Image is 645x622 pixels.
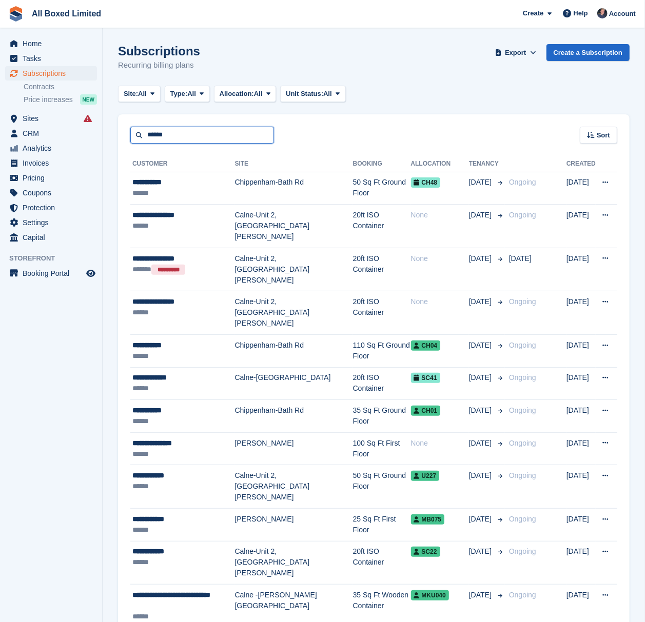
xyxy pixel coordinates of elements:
[566,367,596,400] td: [DATE]
[254,89,263,99] span: All
[566,432,596,465] td: [DATE]
[469,546,494,557] span: [DATE]
[23,186,84,200] span: Coupons
[353,509,411,541] td: 25 Sq Ft First Floor
[411,296,469,307] div: None
[5,156,97,170] a: menu
[353,400,411,433] td: 35 Sq Ft Ground Floor
[353,291,411,335] td: 20ft ISO Container
[469,253,494,264] span: [DATE]
[566,205,596,248] td: [DATE]
[411,406,441,416] span: CH01
[411,547,440,557] span: SC22
[5,266,97,280] a: menu
[509,591,536,599] span: Ongoing
[509,439,536,447] span: Ongoing
[235,509,353,541] td: [PERSON_NAME]
[235,541,353,585] td: Calne-Unit 2, [GEOGRAPHIC_DATA][PERSON_NAME]
[235,335,353,368] td: Chippenham-Bath Rd
[5,111,97,126] a: menu
[5,200,97,215] a: menu
[353,465,411,509] td: 50 Sq Ft Ground Floor
[469,514,494,525] span: [DATE]
[84,114,92,123] i: Smart entry sync failures have occurred
[118,59,200,71] p: Recurring billing plans
[411,210,469,220] div: None
[566,156,596,172] th: Created
[235,432,353,465] td: [PERSON_NAME]
[235,400,353,433] td: Chippenham-Bath Rd
[353,432,411,465] td: 100 Sq Ft First Floor
[220,89,254,99] span: Allocation:
[23,171,84,185] span: Pricing
[5,51,97,66] a: menu
[509,178,536,186] span: Ongoing
[411,177,441,188] span: CH48
[5,186,97,200] a: menu
[235,172,353,205] td: Chippenham-Bath Rd
[23,66,84,81] span: Subscriptions
[235,205,353,248] td: Calne-Unit 2, [GEOGRAPHIC_DATA][PERSON_NAME]
[566,400,596,433] td: [DATE]
[566,291,596,335] td: [DATE]
[118,86,161,103] button: Site: All
[5,126,97,141] a: menu
[165,86,210,103] button: Type: All
[505,48,526,58] span: Export
[23,156,84,170] span: Invoices
[235,156,353,172] th: Site
[566,335,596,368] td: [DATE]
[80,94,97,105] div: NEW
[24,94,97,105] a: Price increases NEW
[509,471,536,479] span: Ongoing
[509,341,536,349] span: Ongoing
[23,126,84,141] span: CRM
[597,8,608,18] img: Dan Goss
[23,266,84,280] span: Booking Portal
[411,253,469,264] div: None
[170,89,188,99] span: Type:
[130,156,235,172] th: Customer
[23,200,84,215] span: Protection
[23,230,84,245] span: Capital
[323,89,332,99] span: All
[8,6,24,22] img: stora-icon-8386f47178a22dfd0bd8f6a31ec36ba5ce8667c1dd55bd0f319d3a0aa187defe.svg
[469,438,494,449] span: [DATE]
[493,44,538,61] button: Export
[469,296,494,307] span: [DATE]
[574,8,588,18] span: Help
[23,215,84,230] span: Settings
[566,172,596,205] td: [DATE]
[23,36,84,51] span: Home
[509,406,536,414] span: Ongoing
[411,514,445,525] span: MB075
[411,590,449,600] span: MKU040
[235,465,353,509] td: Calne-Unit 2, [GEOGRAPHIC_DATA][PERSON_NAME]
[566,248,596,291] td: [DATE]
[509,515,536,523] span: Ongoing
[353,156,411,172] th: Booking
[353,205,411,248] td: 20ft ISO Container
[5,215,97,230] a: menu
[411,340,441,351] span: CH04
[509,373,536,382] span: Ongoing
[546,44,630,61] a: Create a Subscription
[469,590,494,600] span: [DATE]
[411,156,469,172] th: Allocation
[28,5,105,22] a: All Boxed Limited
[24,95,73,105] span: Price increases
[85,267,97,279] a: Preview store
[138,89,147,99] span: All
[469,210,494,220] span: [DATE]
[353,248,411,291] td: 20ft ISO Container
[597,130,610,141] span: Sort
[566,541,596,585] td: [DATE]
[118,44,200,58] h1: Subscriptions
[469,177,494,188] span: [DATE]
[353,541,411,585] td: 20ft ISO Container
[609,9,636,19] span: Account
[24,82,97,92] a: Contracts
[124,89,138,99] span: Site:
[5,36,97,51] a: menu
[509,254,532,263] span: [DATE]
